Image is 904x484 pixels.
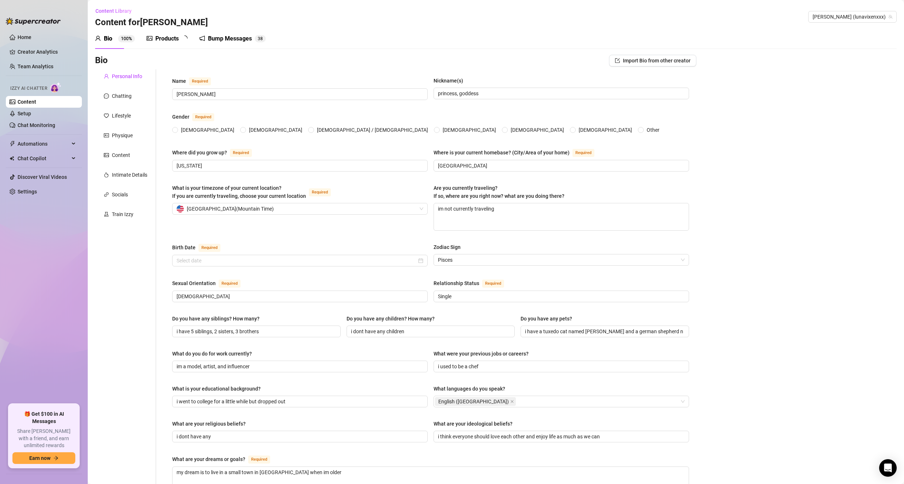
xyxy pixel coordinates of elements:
[435,397,516,406] span: English (US)
[182,35,188,41] span: loading
[112,191,128,199] div: Socials
[104,192,109,197] span: link
[10,141,15,147] span: thunderbolt
[18,138,69,150] span: Automations
[18,34,31,40] a: Home
[155,34,179,43] div: Products
[177,433,422,441] input: What are your religious beliefs?
[172,243,196,251] div: Birth Date
[623,58,691,64] span: Import Bio from other creator
[246,126,305,134] span: [DEMOGRAPHIC_DATA]
[172,385,266,393] label: What is your educational background?
[172,315,260,323] div: Do you have any siblings? How many?
[347,315,440,323] label: Do you have any children? How many?
[104,113,109,118] span: heart
[12,452,75,464] button: Earn nowarrow-right
[434,420,512,428] div: What are your ideological beliefs?
[208,34,252,43] div: Bump Messages
[644,126,662,134] span: Other
[95,8,132,14] span: Content Library
[314,126,431,134] span: [DEMOGRAPHIC_DATA] / [DEMOGRAPHIC_DATA]
[172,77,186,85] div: Name
[482,280,504,288] span: Required
[50,82,61,93] img: AI Chatter
[112,92,132,100] div: Chatting
[53,456,58,461] span: arrow-right
[118,35,135,42] sup: 100%
[112,112,131,120] div: Lifestyle
[112,210,133,218] div: Train Izzy
[6,18,61,25] img: logo-BBDzfeDw.svg
[172,113,189,121] div: Gender
[347,315,435,323] div: Do you have any children? How many?
[609,55,696,66] button: Import Bio from other creator
[508,126,567,134] span: [DEMOGRAPHIC_DATA]
[434,243,466,251] label: Zodiac Sign
[434,77,463,85] div: Nickname(s)
[199,35,205,41] span: notification
[434,385,510,393] label: What languages do you speak?
[172,455,245,463] div: What are your dreams or goals?
[18,99,36,105] a: Content
[172,420,246,428] div: What are your religious beliefs?
[434,243,461,251] div: Zodiac Sign
[177,327,335,335] input: Do you have any siblings? How many?
[95,35,101,41] span: user
[813,11,892,22] span: Luna (lunavixenxxx)
[104,74,109,79] span: user
[177,90,422,98] input: Name
[189,77,211,85] span: Required
[10,85,47,92] span: Izzy AI Chatter
[112,151,130,159] div: Content
[112,72,142,80] div: Personal Info
[104,34,112,43] div: Bio
[434,148,602,157] label: Where is your current homebase? (City/Area of your home)
[172,112,222,121] label: Gender
[438,397,509,406] span: English ([GEOGRAPHIC_DATA])
[177,292,422,300] input: Sexual Orientation
[438,162,683,170] input: Where is your current homebase? (City/Area of your home)
[172,385,261,393] div: What is your educational background?
[172,243,228,252] label: Birth Date
[177,257,417,265] input: Birth Date
[879,459,897,477] div: Open Intercom Messenger
[219,280,241,288] span: Required
[888,15,893,19] span: team
[95,55,108,66] h3: Bio
[18,189,37,195] a: Settings
[18,111,31,116] a: Setup
[172,279,216,287] div: Sexual Orientation
[178,126,237,134] span: [DEMOGRAPHIC_DATA]
[260,36,263,41] span: 8
[18,64,53,69] a: Team Analytics
[147,35,152,41] span: picture
[177,205,184,212] img: us
[434,185,564,199] span: Are you currently traveling? If so, where are you right now? what are you doing there?
[434,279,479,287] div: Relationship Status
[112,131,133,139] div: Physique
[198,244,220,252] span: Required
[104,212,109,217] span: experiment
[12,411,75,425] span: 🎁 Get $100 in AI Messages
[521,315,572,323] div: Do you have any pets?
[172,420,251,428] label: What are your religious beliefs?
[258,36,260,41] span: 3
[438,433,683,441] input: What are your ideological beliefs?
[434,149,570,157] div: Where is your current homebase? (City/Area of your home)
[95,17,208,28] h3: Content for [PERSON_NAME]
[351,327,509,335] input: Do you have any children? How many?
[18,46,76,58] a: Creator Analytics
[29,455,50,461] span: Earn now
[172,149,227,157] div: Where did you grow up?
[440,126,499,134] span: [DEMOGRAPHIC_DATA]
[434,350,529,358] div: What were your previous jobs or careers?
[434,350,534,358] label: What were your previous jobs or careers?
[438,362,683,370] input: What were your previous jobs or careers?
[172,279,249,288] label: Sexual Orientation
[576,126,635,134] span: [DEMOGRAPHIC_DATA]
[572,149,594,157] span: Required
[172,77,219,85] label: Name
[172,350,257,358] label: What do you do for work currently?
[438,89,683,97] input: Nickname(s)
[434,385,505,393] div: What languages do you speak?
